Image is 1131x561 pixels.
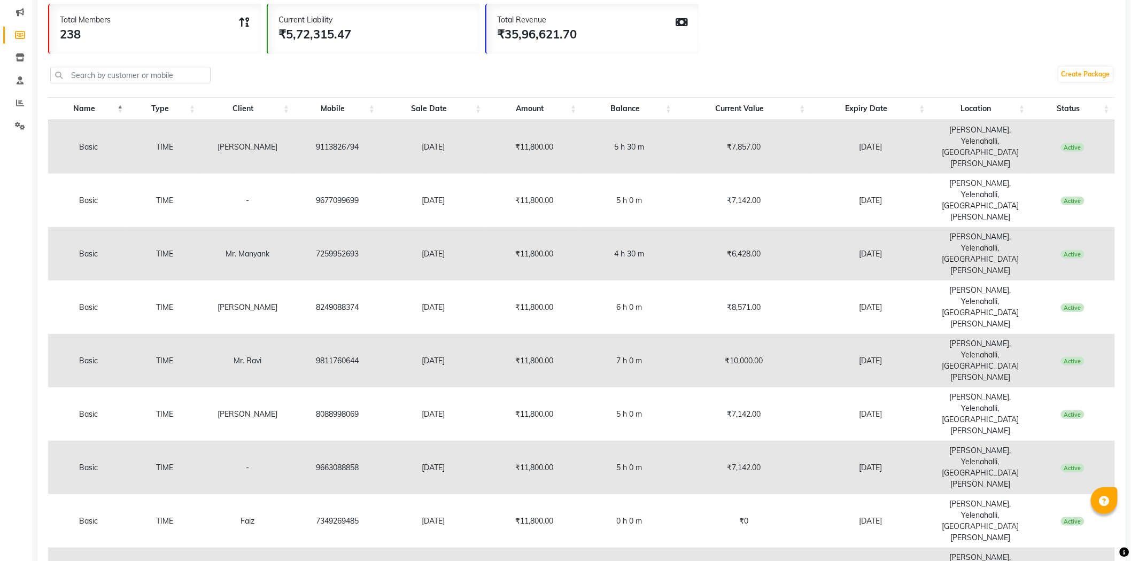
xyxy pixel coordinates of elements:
div: Current Liability [278,14,351,26]
th: Type: activate to sort column ascending [128,97,200,120]
td: ₹0 [677,494,810,548]
td: [PERSON_NAME], Yelenahalli, [GEOGRAPHIC_DATA][PERSON_NAME] [931,227,1031,280]
td: ₹10,000.00 [677,334,810,387]
td: [PERSON_NAME], Yelenahalli, [GEOGRAPHIC_DATA][PERSON_NAME] [931,174,1031,227]
td: 0 h 0 m [582,494,677,548]
td: ₹11,800.00 [486,494,582,548]
td: TIME [128,441,200,494]
th: Status: activate to sort column ascending [1031,97,1115,120]
td: Basic [48,334,128,387]
td: - [200,174,295,227]
td: TIME [128,387,200,441]
td: ₹7,142.00 [677,174,810,227]
td: [PERSON_NAME], Yelenahalli, [GEOGRAPHIC_DATA][PERSON_NAME] [931,494,1031,548]
td: [DATE] [811,280,931,334]
td: [DATE] [380,387,486,441]
span: Active [1061,197,1085,205]
td: [PERSON_NAME], Yelenahalli, [GEOGRAPHIC_DATA][PERSON_NAME] [931,387,1031,441]
td: [DATE] [380,494,486,548]
span: Active [1061,303,1085,312]
th: Client: activate to sort column ascending [200,97,295,120]
td: Basic [48,387,128,441]
td: [PERSON_NAME] [200,280,295,334]
td: [DATE] [380,174,486,227]
td: ₹6,428.00 [677,227,810,280]
td: 4 h 30 m [582,227,677,280]
td: Basic [48,441,128,494]
td: 9677099699 [295,174,380,227]
td: Faiz [200,494,295,548]
td: 7349269485 [295,494,380,548]
td: [PERSON_NAME] [200,387,295,441]
span: Active [1061,143,1085,152]
td: TIME [128,120,200,174]
td: [PERSON_NAME], Yelenahalli, [GEOGRAPHIC_DATA][PERSON_NAME] [931,120,1031,174]
th: Expiry Date: activate to sort column ascending [811,97,931,120]
th: Name: activate to sort column descending [48,97,128,120]
td: ₹11,800.00 [486,441,582,494]
td: 5 h 0 m [582,174,677,227]
a: Create Package [1059,67,1113,82]
td: 9113826794 [295,120,380,174]
div: 238 [60,26,111,43]
div: Total Revenue [497,14,577,26]
th: Current Value: activate to sort column ascending [677,97,810,120]
th: Amount: activate to sort column ascending [486,97,582,120]
td: Basic [48,227,128,280]
th: Sale Date: activate to sort column ascending [380,97,486,120]
td: - [200,441,295,494]
td: ₹7,142.00 [677,387,810,441]
td: 6 h 0 m [582,280,677,334]
td: TIME [128,280,200,334]
td: 9663088858 [295,441,380,494]
td: 8088998069 [295,387,380,441]
td: [PERSON_NAME], Yelenahalli, [GEOGRAPHIC_DATA][PERSON_NAME] [931,334,1031,387]
td: ₹11,800.00 [486,120,582,174]
td: Mr. Manyank [200,227,295,280]
td: ₹11,800.00 [486,227,582,280]
td: [DATE] [811,441,931,494]
td: ₹7,857.00 [677,120,810,174]
td: [PERSON_NAME], Yelenahalli, [GEOGRAPHIC_DATA][PERSON_NAME] [931,441,1031,494]
td: 5 h 0 m [582,441,677,494]
td: ₹11,800.00 [486,334,582,387]
td: TIME [128,494,200,548]
td: [DATE] [811,334,931,387]
td: ₹8,571.00 [677,280,810,334]
td: Basic [48,120,128,174]
span: Active [1061,250,1085,259]
td: 8249088374 [295,280,380,334]
td: [PERSON_NAME] [200,120,295,174]
td: [DATE] [811,494,931,548]
td: ₹11,800.00 [486,387,582,441]
td: [DATE] [380,120,486,174]
td: 7 h 0 m [582,334,677,387]
td: 5 h 0 m [582,387,677,441]
th: Location: activate to sort column ascending [931,97,1031,120]
td: [DATE] [380,334,486,387]
span: Active [1061,464,1085,472]
div: Total Members [60,14,111,26]
td: ₹11,800.00 [486,174,582,227]
span: Active [1061,357,1085,365]
td: 5 h 30 m [582,120,677,174]
input: Search by customer or mobile [50,67,211,83]
td: [DATE] [811,120,931,174]
th: Mobile: activate to sort column ascending [295,97,380,120]
td: Basic [48,280,128,334]
td: TIME [128,334,200,387]
td: ₹7,142.00 [677,441,810,494]
td: 9811760644 [295,334,380,387]
td: [PERSON_NAME], Yelenahalli, [GEOGRAPHIC_DATA][PERSON_NAME] [931,280,1031,334]
td: Mr. Ravi [200,334,295,387]
td: TIME [128,174,200,227]
td: [DATE] [380,280,486,334]
td: Basic [48,174,128,227]
span: Active [1061,410,1085,419]
td: 7259952693 [295,227,380,280]
td: [DATE] [811,174,931,227]
span: Active [1061,517,1085,526]
td: [DATE] [380,441,486,494]
td: ₹11,800.00 [486,280,582,334]
td: TIME [128,227,200,280]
